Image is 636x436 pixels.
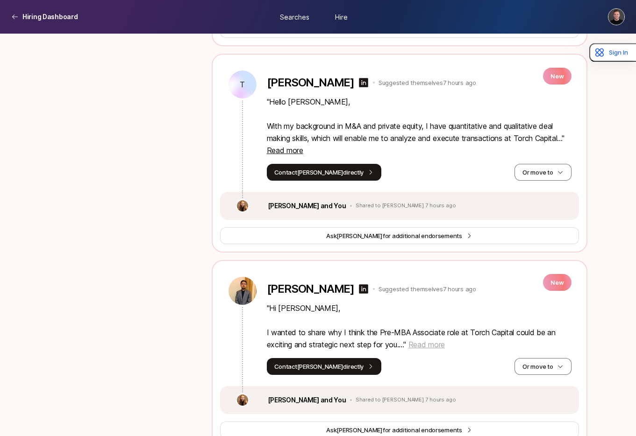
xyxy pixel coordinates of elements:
a: Searches [272,8,318,25]
img: Christopher Harper [608,9,624,25]
span: [PERSON_NAME] [336,232,383,239]
p: [PERSON_NAME] and You [268,394,346,406]
span: Read more [408,340,445,349]
button: Ask[PERSON_NAME]for additional endorsements [220,227,579,244]
p: New [543,274,571,291]
p: Hiring Dashboard [22,11,78,22]
button: Christopher Harper [608,8,625,25]
img: c777a5ab_2847_4677_84ce_f0fc07219358.jpg [237,200,248,211]
span: [PERSON_NAME] [336,426,383,434]
p: " Hi [PERSON_NAME], I wanted to share why I think the Pre-MBA Associate role at Torch Capital cou... [267,302,572,351]
img: c777a5ab_2847_4677_84ce_f0fc07219358.jpg [237,394,248,406]
a: Hire [318,8,365,25]
span: Ask for additional endorsements [326,231,462,240]
button: Contact[PERSON_NAME]directly [267,164,382,181]
p: Suggested themselves 7 hours ago [379,284,476,294]
img: 2f160555_2b38_4e6b_8756_9e85d06bbee7.jpg [229,277,257,305]
p: T [240,79,245,90]
span: Searches [280,12,309,21]
p: [PERSON_NAME] and You [268,200,346,211]
p: Shared to [PERSON_NAME] 7 hours ago [356,397,456,403]
p: [PERSON_NAME] [267,282,354,295]
p: New [543,68,571,84]
p: " Hello [PERSON_NAME], With my background in M&A and private equity, I have quantitative and qual... [267,96,572,156]
span: Hire [335,12,348,21]
p: Shared to [PERSON_NAME] 7 hours ago [356,203,456,209]
button: Contact[PERSON_NAME]directly [267,358,382,375]
button: Or move to [515,358,571,375]
span: Ask for additional endorsements [326,425,462,435]
p: [PERSON_NAME] [267,76,354,89]
span: Read more [267,146,303,155]
p: Suggested themselves 7 hours ago [379,78,476,87]
button: Or move to [515,164,571,181]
